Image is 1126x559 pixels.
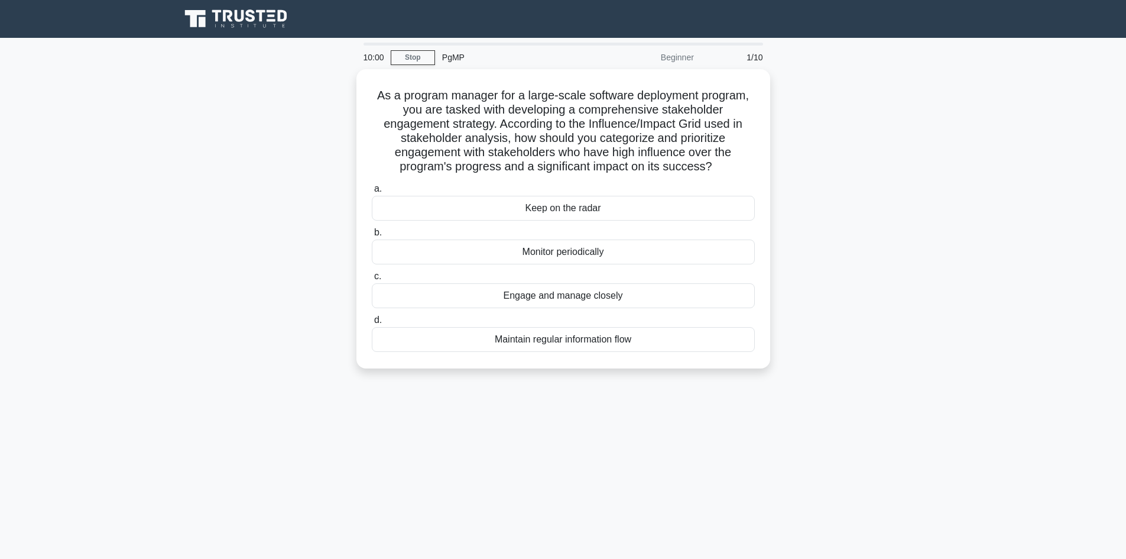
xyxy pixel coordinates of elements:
[374,271,381,281] span: c.
[371,88,756,175] h5: As a program manager for a large-scale software deployment program, you are tasked with developin...
[701,46,770,69] div: 1/10
[372,196,755,221] div: Keep on the radar
[372,283,755,308] div: Engage and manage closely
[374,227,382,237] span: b.
[372,327,755,352] div: Maintain regular information flow
[374,315,382,325] span: d.
[391,50,435,65] a: Stop
[374,183,382,193] span: a.
[372,240,755,264] div: Monitor periodically
[356,46,391,69] div: 10:00
[435,46,598,69] div: PgMP
[598,46,701,69] div: Beginner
